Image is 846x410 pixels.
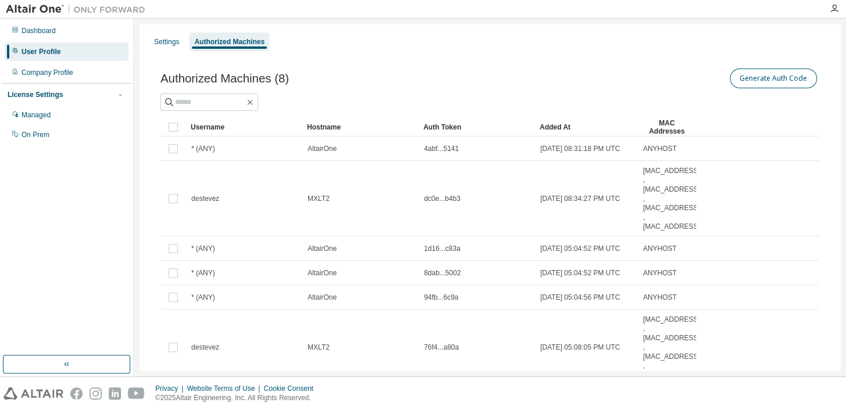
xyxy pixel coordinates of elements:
div: Auth Token [423,118,530,136]
div: Hostname [307,118,414,136]
span: [DATE] 05:04:56 PM UTC [540,293,620,302]
span: ANYHOST [643,268,677,278]
span: [DATE] 05:08:05 PM UTC [540,343,620,352]
span: ANYHOST [643,244,677,253]
div: User Profile [22,47,60,56]
div: Username [191,118,298,136]
span: ANYHOST [643,144,677,153]
span: * (ANY) [191,244,215,253]
span: MXLT2 [308,343,330,352]
span: 1d16...c83a [424,244,461,253]
span: [DATE] 05:04:52 PM UTC [540,268,620,278]
div: Website Terms of Use [187,384,263,393]
span: [DATE] 08:31:18 PM UTC [540,144,620,153]
span: MXLT2 [308,194,330,203]
span: 94fb...6c9a [424,293,458,302]
span: [MAC_ADDRESS] , [MAC_ADDRESS] , [MAC_ADDRESS] , [MAC_ADDRESS] [643,315,700,380]
div: Dashboard [22,26,56,35]
button: Generate Auth Code [730,69,817,88]
img: instagram.svg [90,387,102,400]
span: destevez [191,194,219,203]
div: MAC Addresses [642,118,691,136]
span: [MAC_ADDRESS] , [MAC_ADDRESS] , [MAC_ADDRESS] , [MAC_ADDRESS] [643,166,700,231]
span: 76f4...a80a [424,343,459,352]
span: [DATE] 08:34:27 PM UTC [540,194,620,203]
span: AltairOne [308,244,337,253]
img: youtube.svg [128,387,145,400]
span: AltairOne [308,144,337,153]
span: ANYHOST [643,293,677,302]
span: AltairOne [308,268,337,278]
div: Settings [154,37,179,46]
p: © 2025 Altair Engineering, Inc. All Rights Reserved. [155,393,320,403]
div: Privacy [155,384,187,393]
span: 8dab...5002 [424,268,461,278]
div: Cookie Consent [263,384,320,393]
span: dc0e...b4b3 [424,194,461,203]
img: altair_logo.svg [3,387,63,400]
img: Altair One [6,3,151,15]
img: linkedin.svg [109,387,121,400]
span: AltairOne [308,293,337,302]
div: Added At [540,118,633,136]
span: * (ANY) [191,268,215,278]
span: * (ANY) [191,144,215,153]
img: facebook.svg [70,387,83,400]
span: 4abf...5141 [424,144,459,153]
span: * (ANY) [191,293,215,302]
div: Managed [22,110,51,120]
span: Authorized Machines (8) [160,72,289,85]
div: License Settings [8,90,63,99]
div: On Prem [22,130,49,139]
div: Authorized Machines [194,37,265,46]
span: [DATE] 05:04:52 PM UTC [540,244,620,253]
span: destevez [191,343,219,352]
div: Company Profile [22,68,73,77]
